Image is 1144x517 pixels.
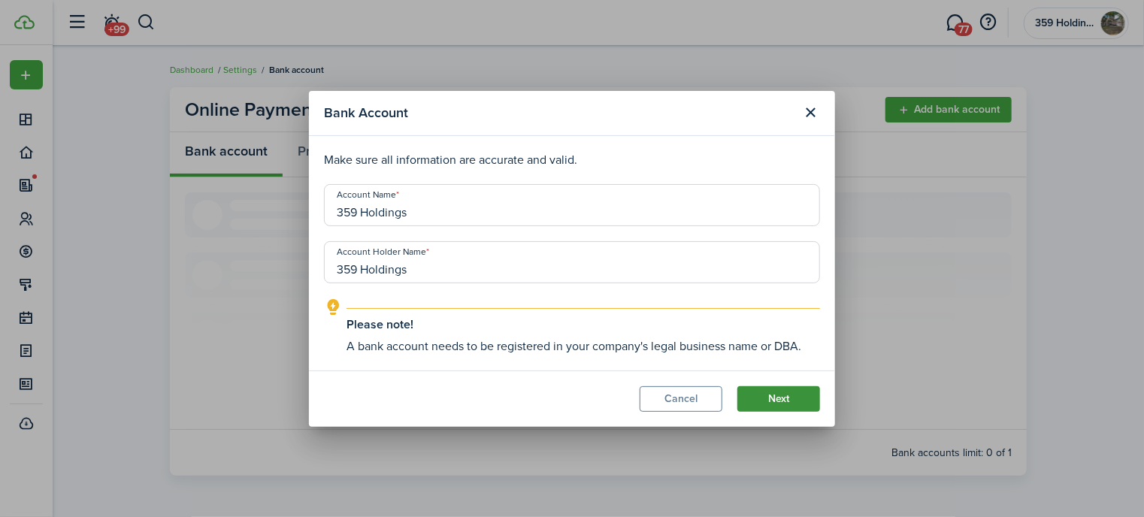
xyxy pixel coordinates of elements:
[640,386,722,412] button: Cancel
[324,151,820,169] p: Make sure all information are accurate and valid.
[324,298,343,316] i: outline
[347,318,820,331] explanation-title: Please note!
[324,241,820,283] input: Enter a full name
[324,184,820,226] input: Enter a bank account
[347,337,820,355] explanation-description: A bank account needs to be registered in your company's legal business name or DBA.
[324,98,794,128] modal-title: Bank Account
[798,100,824,125] button: Close modal
[737,386,820,412] button: Next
